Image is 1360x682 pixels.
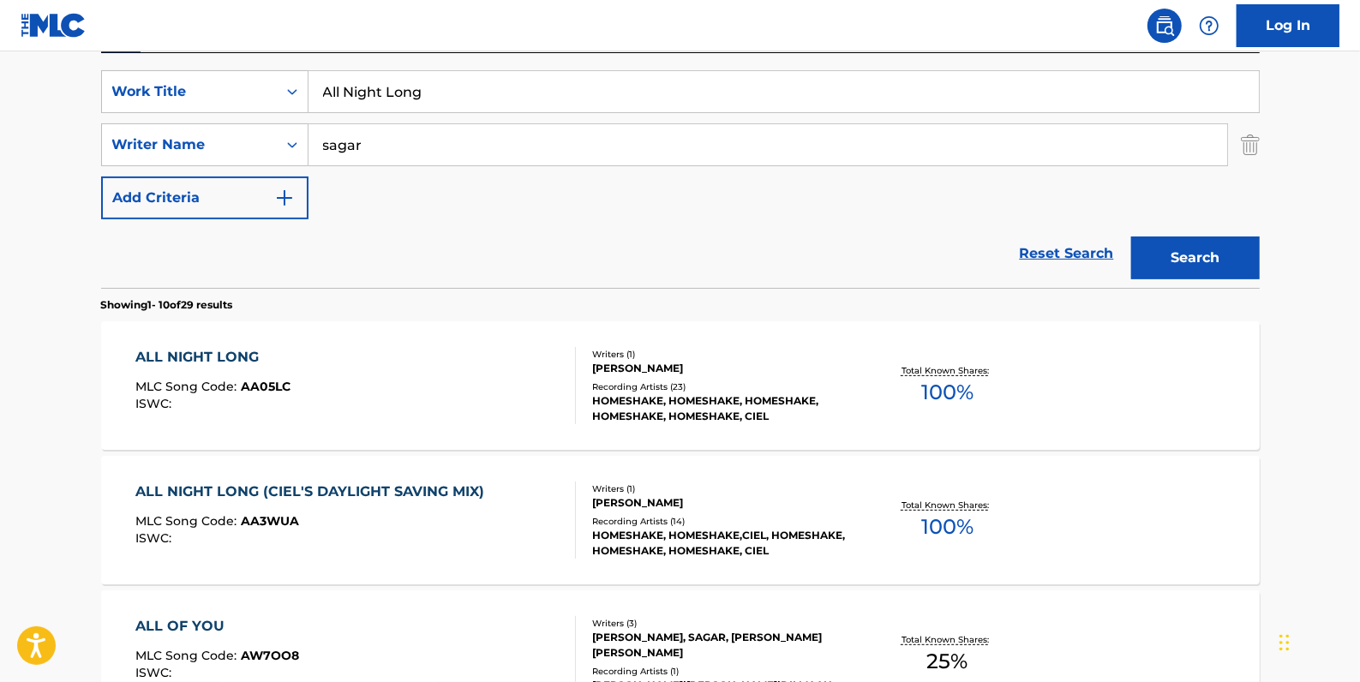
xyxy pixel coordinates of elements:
[902,633,993,646] p: Total Known Shares:
[101,456,1260,584] a: ALL NIGHT LONG (CIEL'S DAYLIGHT SAVING MIX)MLC Song Code:AA3WUAISWC:Writers (1)[PERSON_NAME]Recor...
[1192,9,1226,43] div: Help
[1241,123,1260,166] img: Delete Criterion
[1279,617,1290,668] div: Drag
[1274,600,1360,682] iframe: Chat Widget
[135,379,241,394] span: MLC Song Code :
[112,135,267,155] div: Writer Name
[241,648,299,663] span: AW7OO8
[1147,9,1182,43] a: Public Search
[241,379,291,394] span: AA05LC
[101,321,1260,450] a: ALL NIGHT LONGMLC Song Code:AA05LCISWC:Writers (1)[PERSON_NAME]Recording Artists (23)HOMESHAKE, H...
[135,347,291,368] div: ALL NIGHT LONG
[101,297,233,313] p: Showing 1 - 10 of 29 results
[241,513,299,529] span: AA3WUA
[135,530,176,546] span: ISWC :
[592,528,851,559] div: HOMESHAKE, HOMESHAKE,CIEL, HOMESHAKE, HOMESHAKE, HOMESHAKE, CIEL
[592,348,851,361] div: Writers ( 1 )
[135,513,241,529] span: MLC Song Code :
[592,380,851,393] div: Recording Artists ( 23 )
[592,665,851,678] div: Recording Artists ( 1 )
[1237,4,1339,47] a: Log In
[1199,15,1219,36] img: help
[902,499,993,511] p: Total Known Shares:
[135,665,176,680] span: ISWC :
[21,13,87,38] img: MLC Logo
[1011,235,1123,272] a: Reset Search
[926,646,968,677] span: 25 %
[1154,15,1175,36] img: search
[135,482,493,502] div: ALL NIGHT LONG (CIEL'S DAYLIGHT SAVING MIX)
[921,377,974,408] span: 100 %
[921,511,974,542] span: 100 %
[592,393,851,424] div: HOMESHAKE, HOMESHAKE, HOMESHAKE, HOMESHAKE, HOMESHAKE, CIEL
[592,617,851,630] div: Writers ( 3 )
[902,364,993,377] p: Total Known Shares:
[592,515,851,528] div: Recording Artists ( 14 )
[101,70,1260,288] form: Search Form
[592,482,851,495] div: Writers ( 1 )
[135,616,299,637] div: ALL OF YOU
[274,188,295,208] img: 9d2ae6d4665cec9f34b9.svg
[592,361,851,376] div: [PERSON_NAME]
[592,495,851,511] div: [PERSON_NAME]
[135,648,241,663] span: MLC Song Code :
[112,81,267,102] div: Work Title
[1131,236,1260,279] button: Search
[135,396,176,411] span: ISWC :
[592,630,851,661] div: [PERSON_NAME], SAGAR, [PERSON_NAME] [PERSON_NAME]
[101,176,309,219] button: Add Criteria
